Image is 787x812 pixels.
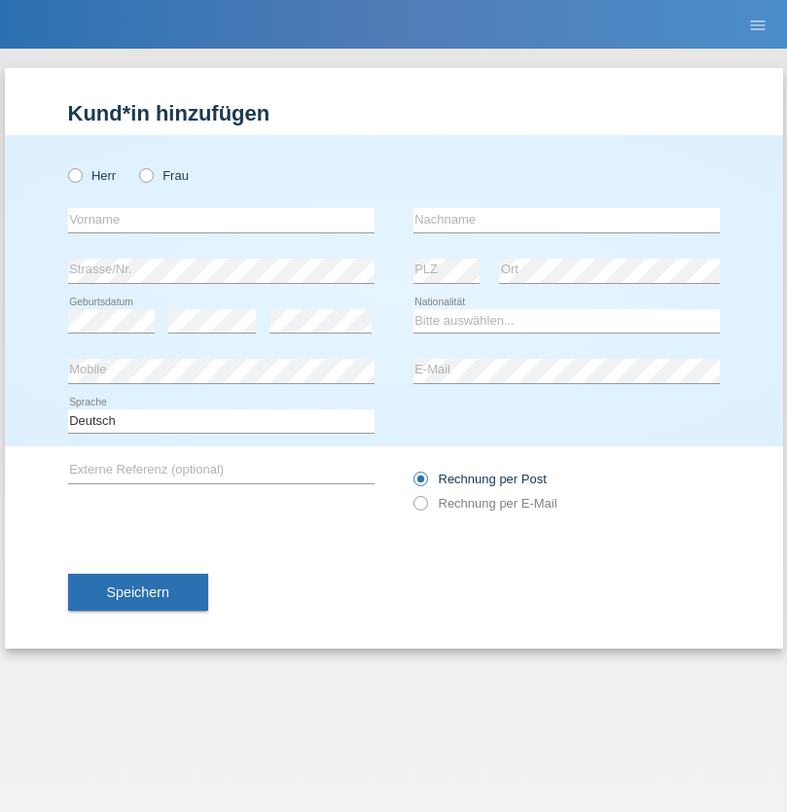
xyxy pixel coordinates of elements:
label: Rechnung per Post [413,472,547,486]
a: menu [738,18,777,30]
label: Frau [139,168,189,183]
input: Frau [139,168,152,181]
label: Herr [68,168,117,183]
i: menu [748,16,768,35]
h1: Kund*in hinzufügen [68,101,720,125]
span: Speichern [107,584,169,600]
input: Rechnung per E-Mail [413,496,426,520]
input: Rechnung per Post [413,472,426,496]
input: Herr [68,168,81,181]
label: Rechnung per E-Mail [413,496,557,511]
button: Speichern [68,574,208,611]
